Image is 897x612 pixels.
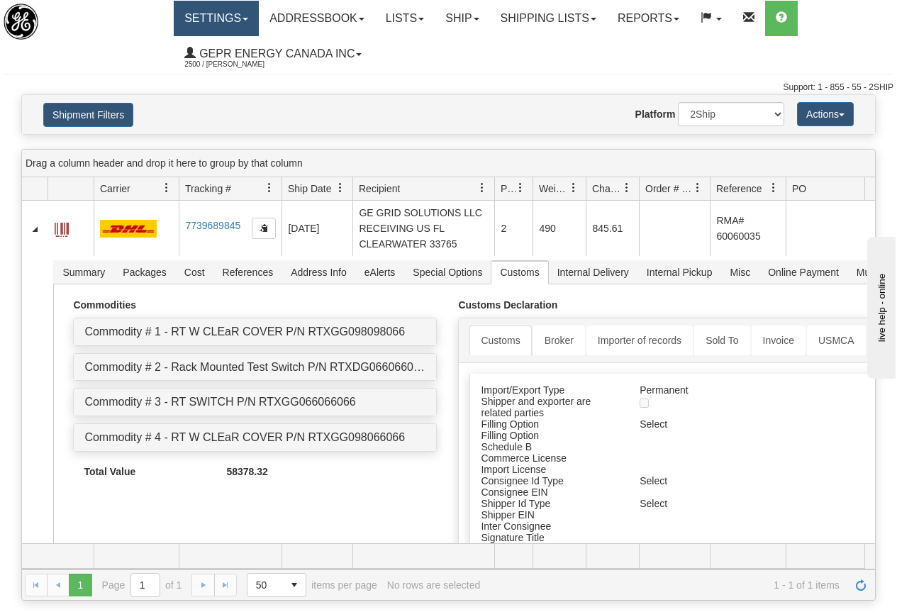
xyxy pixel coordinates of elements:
[328,176,352,200] a: Ship Date filter column settings
[470,532,629,543] div: Signature Title
[102,573,182,597] span: Page of 1
[792,182,806,196] span: PO
[470,384,629,396] div: Import/Export Type
[470,521,629,532] div: Inter Consignee
[458,299,557,311] strong: Customs Declaration
[686,176,710,200] a: Order # / Ship Request # filter column settings
[629,418,822,430] div: Select
[282,261,355,284] span: Address Info
[470,430,629,441] div: Filling Option
[28,222,42,236] a: Collapse
[226,466,267,477] strong: 58378.32
[179,177,282,201] th: Press ctrl + space to group
[282,177,352,201] th: Press ctrl + space to group
[73,299,136,311] strong: Commodities
[257,176,282,200] a: Tracking # filter column settings
[470,176,494,200] a: Recipient filter column settings
[54,261,113,284] span: Summary
[84,361,425,373] a: Commodity # 2 - Rack Mounted Test Switch P/N RTXDG066066066
[762,176,786,200] a: Reference filter column settings
[252,218,276,239] button: Copy to clipboard
[849,574,872,596] a: Refresh
[55,216,69,239] a: Label
[533,201,586,256] td: 490
[84,396,355,408] a: Commodity # 3 - RT SWITCH P/N RTXGG066066066
[786,177,880,201] th: Press ctrl + space to group
[721,261,759,284] span: Misc
[635,107,676,121] label: Platform
[586,177,639,201] th: Press ctrl + space to group
[470,464,629,475] div: Import License
[94,177,179,201] th: Press ctrl + space to group
[247,573,306,597] span: Page sizes drop down
[84,466,135,477] strong: Total Value
[288,182,331,196] span: Ship Date
[22,150,875,177] div: grid grouping header
[539,182,569,196] span: Weight
[716,182,762,196] span: Reference
[174,36,372,72] a: GEPR Energy Canada Inc 2500 / [PERSON_NAME]
[490,1,607,36] a: Shipping lists
[100,182,130,196] span: Carrier
[586,326,693,355] a: Importer of records
[470,452,629,464] div: Commerce License
[283,574,306,596] span: select
[586,201,639,256] td: 845.61
[629,498,822,509] div: Select
[435,1,489,36] a: Ship
[387,579,481,591] div: No rows are selected
[48,177,94,201] th: Press ctrl + space to group
[759,261,847,284] span: Online Payment
[184,57,291,72] span: 2500 / [PERSON_NAME]
[196,48,355,60] span: GEPR Energy Canada Inc
[256,578,274,592] span: 50
[508,176,533,200] a: Packages filter column settings
[533,177,586,201] th: Press ctrl + space to group
[470,396,629,418] div: Shipper and exporter are related parties
[84,431,405,443] a: Commodity # 4 - RT W CLEaR COVER P/N RTXGG098066066
[470,441,629,452] div: Schedule B
[352,201,494,256] td: GE GRID SOLUTIONS LLC RECEIVING US FL CLEARWATER 33765
[490,579,840,591] span: 1 - 1 of 1 items
[100,220,157,238] img: 7 - DHL_Worldwide
[470,418,629,430] div: Filling Option
[470,486,629,498] div: Consignee EIN
[470,475,629,486] div: Consignee Id Type
[494,201,533,256] td: 2
[752,326,806,355] a: Invoice
[4,82,893,94] div: Support: 1 - 855 - 55 - 2SHIP
[84,326,405,338] a: Commodity # 1 - RT W CLEaR COVER P/N RTXGG098098066
[282,201,352,256] td: [DATE]
[404,261,491,284] span: Special Options
[470,543,629,555] div: Signature Name
[864,233,896,378] iframe: chat widget
[501,182,516,196] span: Packages
[645,182,693,196] span: Order # / Ship Request #
[470,498,629,509] div: Shipper Id Type
[11,12,131,23] div: live help - online
[114,261,174,284] span: Packages
[359,182,400,196] span: Recipient
[247,573,377,597] span: items per page
[710,177,786,201] th: Press ctrl + space to group
[356,261,404,284] span: eAlerts
[694,326,750,355] a: Sold To
[174,1,259,36] a: Settings
[797,102,854,126] button: Actions
[856,176,880,200] a: PO filter column settings
[259,1,375,36] a: Addressbook
[562,176,586,200] a: Weight filter column settings
[352,177,494,201] th: Press ctrl + space to group
[807,326,866,355] a: USMCA
[176,261,213,284] span: Cost
[638,261,721,284] span: Internal Pickup
[69,574,91,596] span: Page 1
[214,261,282,284] span: References
[43,103,133,127] button: Shipment Filters
[185,182,231,196] span: Tracking #
[607,1,690,36] a: Reports
[185,220,240,231] a: 7739689845
[155,176,179,200] a: Carrier filter column settings
[592,182,622,196] span: Charge
[494,177,533,201] th: Press ctrl + space to group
